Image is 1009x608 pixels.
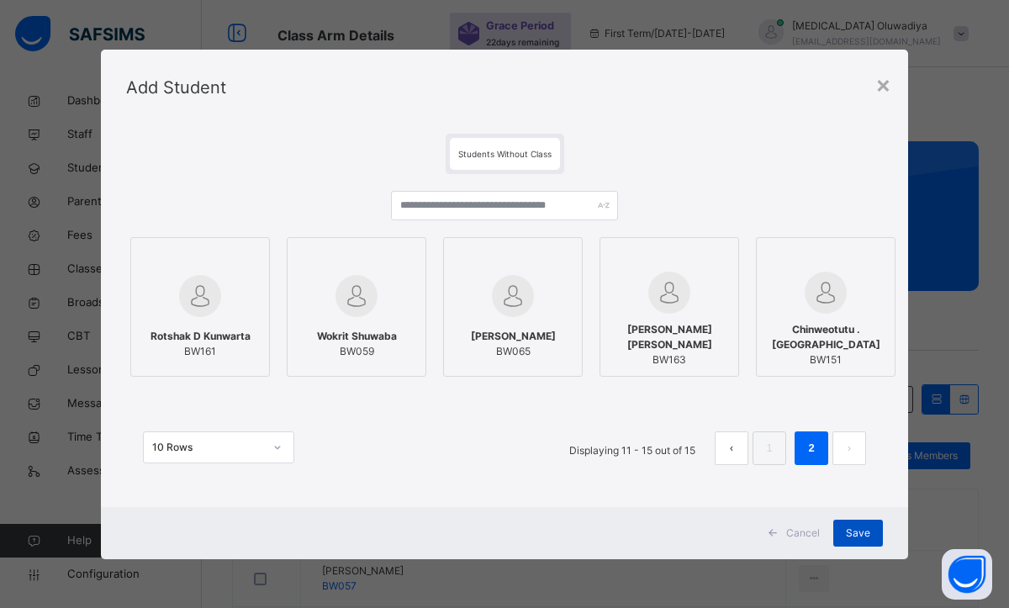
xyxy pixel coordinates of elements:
span: BW065 [471,344,556,359]
li: Displaying 11 - 15 out of 15 [557,431,708,465]
button: prev page [715,431,748,465]
span: [PERSON_NAME] [PERSON_NAME] [609,322,730,352]
span: BW151 [765,352,886,367]
span: BW059 [317,344,397,359]
a: 1 [761,437,777,459]
div: × [875,66,891,102]
span: Cancel [786,526,820,541]
li: 1 [753,431,786,465]
img: default.svg [335,275,378,317]
button: Open asap [942,549,992,600]
span: Add Student [126,77,226,98]
span: [PERSON_NAME] [471,329,556,344]
li: 下一页 [832,431,866,465]
img: default.svg [179,275,221,317]
img: default.svg [648,272,690,314]
li: 2 [795,431,828,465]
img: default.svg [492,275,534,317]
img: default.svg [805,272,847,314]
button: next page [832,431,866,465]
a: 2 [803,437,819,459]
span: Rotshak D Kunwarta [151,329,251,344]
span: BW161 [151,344,251,359]
span: Students Without Class [458,149,552,159]
span: BW163 [609,352,730,367]
div: 10 Rows [152,440,263,455]
span: Save [846,526,870,541]
li: 上一页 [715,431,748,465]
span: Chinweotutu . [GEOGRAPHIC_DATA] [765,322,886,352]
span: Wokrit Shuwaba [317,329,397,344]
